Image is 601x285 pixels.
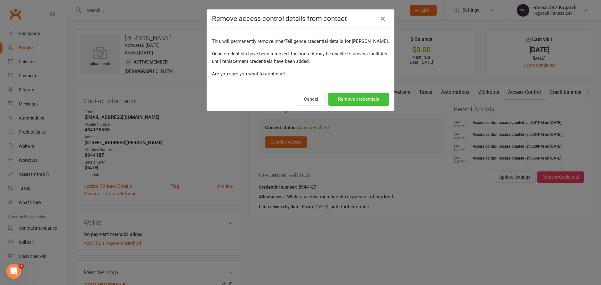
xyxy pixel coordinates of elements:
[6,264,21,279] iframe: Intercom live chat
[328,93,389,106] button: Remove credentials
[378,14,388,24] button: Close
[212,71,285,77] span: Are you sure you want to continue?
[212,51,387,64] span: Once credentials have been removed, the contact may be unable to access facilities until replacem...
[19,264,24,269] span: 1
[212,38,389,44] span: This will permanently remove InnerTelligence credential details for [PERSON_NAME].
[297,93,326,106] button: Cancel
[212,15,389,23] h4: Remove access control details from contact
